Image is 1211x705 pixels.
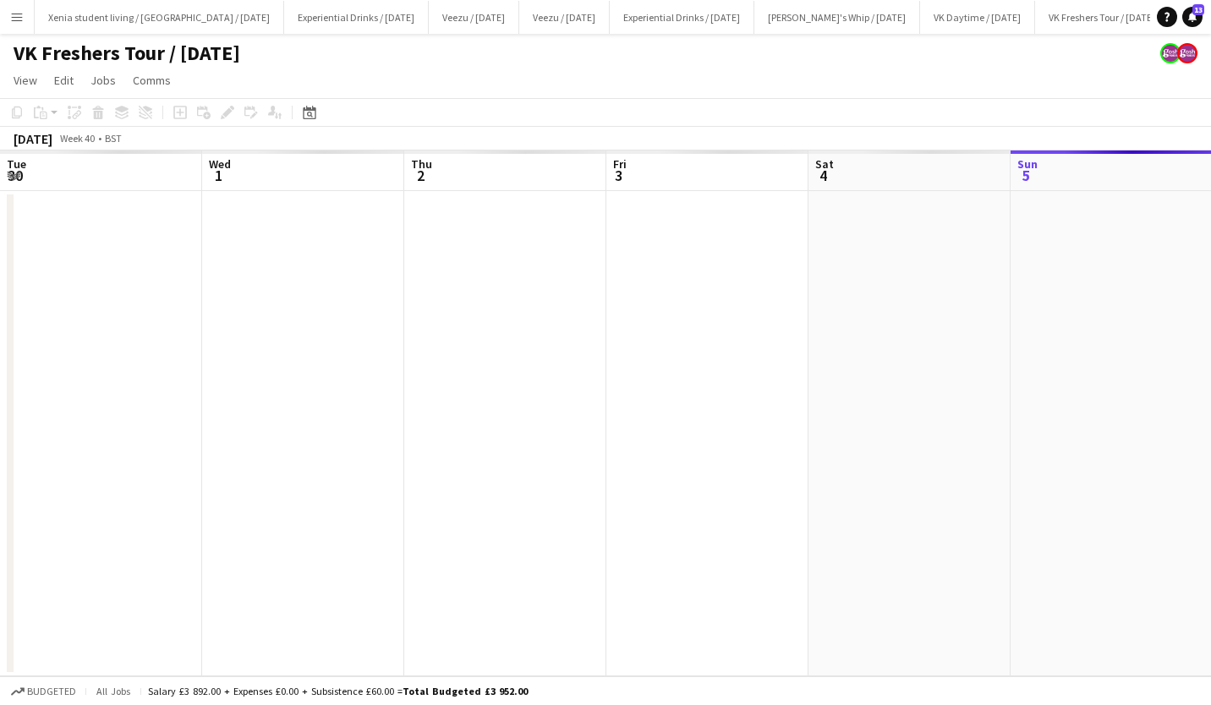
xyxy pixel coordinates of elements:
div: [DATE] [14,130,52,147]
button: [PERSON_NAME]'s Whip / [DATE] [754,1,920,34]
div: BST [105,132,122,145]
a: Edit [47,69,80,91]
h1: VK Freshers Tour / [DATE] [14,41,240,66]
a: Jobs [84,69,123,91]
span: Comms [133,73,171,88]
span: 30 [4,166,26,185]
span: 3 [611,166,627,185]
button: Xenia student living / [GEOGRAPHIC_DATA] / [DATE] [35,1,284,34]
span: Week 40 [56,132,98,145]
a: 13 [1182,7,1203,27]
span: Budgeted [27,686,76,697]
button: VK Daytime / [DATE] [920,1,1035,34]
span: 2 [408,166,432,185]
span: Jobs [90,73,116,88]
span: Sun [1017,156,1038,172]
span: 1 [206,166,231,185]
div: Salary £3 892.00 + Expenses £0.00 + Subsistence £60.00 = [148,685,528,697]
span: Sat [815,156,834,172]
button: Experiential Drinks / [DATE] [284,1,429,34]
app-user-avatar: Gosh Promo UK [1177,43,1197,63]
button: Veezu / [DATE] [519,1,610,34]
span: Thu [411,156,432,172]
span: Fri [613,156,627,172]
a: Comms [126,69,178,91]
app-user-avatar: Gosh Promo UK [1160,43,1181,63]
span: Total Budgeted £3 952.00 [403,685,528,697]
button: Experiential Drinks / [DATE] [610,1,754,34]
span: Tue [7,156,26,172]
span: Wed [209,156,231,172]
span: 5 [1015,166,1038,185]
span: 4 [813,166,834,185]
span: 13 [1192,4,1204,15]
span: View [14,73,37,88]
button: Budgeted [8,682,79,701]
span: Edit [54,73,74,88]
a: View [7,69,44,91]
button: Veezu / [DATE] [429,1,519,34]
button: VK Freshers Tour / [DATE] [1035,1,1170,34]
span: All jobs [93,685,134,697]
